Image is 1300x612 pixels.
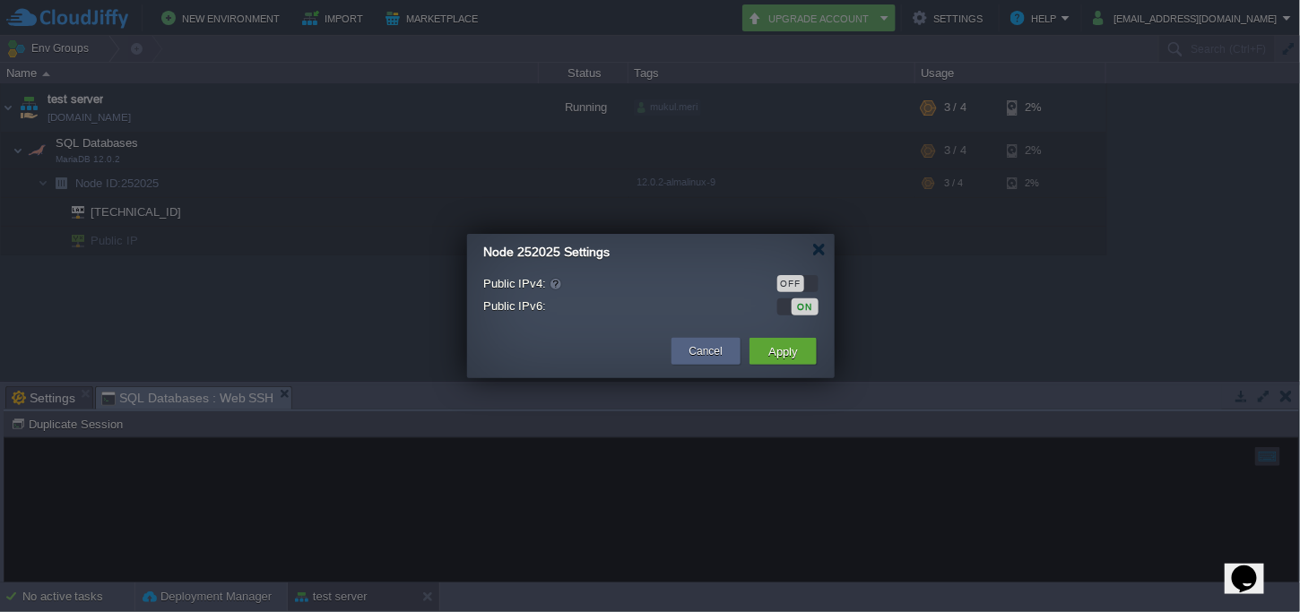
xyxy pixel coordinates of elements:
[483,245,610,259] span: Node 252025 Settings
[1225,540,1282,594] iframe: chat widget
[483,297,737,315] label: Public IPv6:
[763,340,803,362] button: Apply
[483,273,737,293] label: Public IPv4:
[792,298,819,315] div: ON
[777,275,804,292] div: OFF
[689,342,723,360] button: Cancel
